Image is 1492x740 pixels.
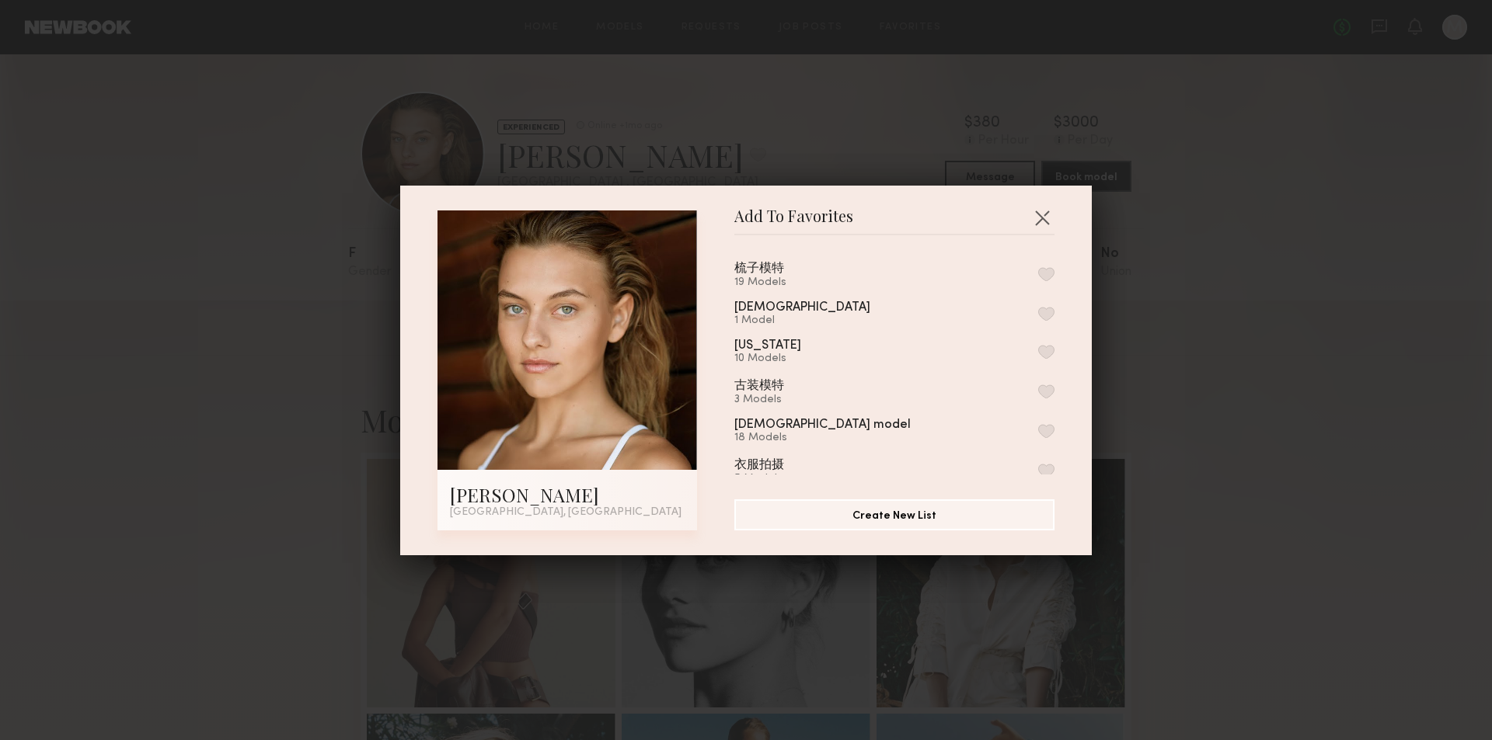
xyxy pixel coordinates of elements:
[734,210,853,234] span: Add To Favorites
[734,339,801,353] div: [US_STATE]
[734,473,821,485] div: 5 Models
[734,301,870,314] div: [DEMOGRAPHIC_DATA]
[734,377,784,394] div: 古装模特
[1030,205,1055,230] button: Close
[734,260,784,276] div: 梳子模特
[734,314,908,327] div: 1 Model
[734,457,784,473] div: 衣服拍摄
[450,482,685,507] div: [PERSON_NAME]
[734,499,1055,530] button: Create New List
[734,353,838,365] div: 10 Models
[734,394,821,406] div: 3 Models
[734,419,911,432] div: [DEMOGRAPHIC_DATA] model
[734,276,821,289] div: 19 Models
[734,432,948,444] div: 18 Models
[450,507,685,518] div: [GEOGRAPHIC_DATA], [GEOGRAPHIC_DATA]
